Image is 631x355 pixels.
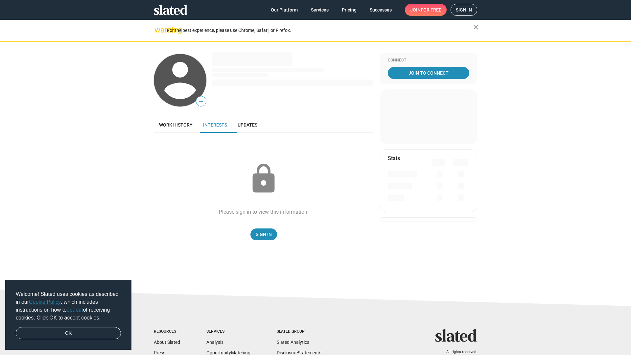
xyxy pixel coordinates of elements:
div: Slated Group [277,329,321,334]
span: Join To Connect [389,67,468,79]
span: Successes [370,4,392,16]
div: For the best experience, please use Chrome, Safari, or Firefox. [167,26,473,35]
a: Slated Analytics [277,340,309,345]
span: Pricing [342,4,357,16]
a: Our Platform [266,4,303,16]
a: Join To Connect [388,67,469,79]
a: opt-out [67,307,83,313]
a: Sign In [250,228,277,240]
a: Cookie Policy [29,299,61,305]
mat-icon: close [472,23,480,31]
span: Interests [203,122,227,128]
mat-icon: lock [247,162,280,195]
a: Analysis [206,340,223,345]
div: Connect [388,58,469,63]
a: Sign in [451,4,477,16]
div: Resources [154,329,180,334]
mat-card-title: Stats [388,155,400,162]
span: Updates [238,122,257,128]
a: Updates [232,117,263,133]
a: dismiss cookie message [16,327,121,340]
span: Services [311,4,329,16]
span: Sign In [256,228,272,240]
mat-icon: warning [154,26,162,34]
a: Pricing [337,4,362,16]
a: About Slated [154,340,180,345]
a: Interests [198,117,232,133]
span: — [196,97,206,106]
span: Join [410,4,441,16]
a: Work history [154,117,198,133]
div: Please sign in to view this information. [219,208,309,215]
a: Successes [364,4,397,16]
div: cookieconsent [5,280,131,350]
a: Joinfor free [405,4,447,16]
span: Our Platform [271,4,298,16]
a: Services [306,4,334,16]
span: Work history [159,122,193,128]
span: for free [421,4,441,16]
span: Welcome! Slated uses cookies as described in our , which includes instructions on how to of recei... [16,290,121,322]
div: Services [206,329,250,334]
span: Sign in [456,4,472,15]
